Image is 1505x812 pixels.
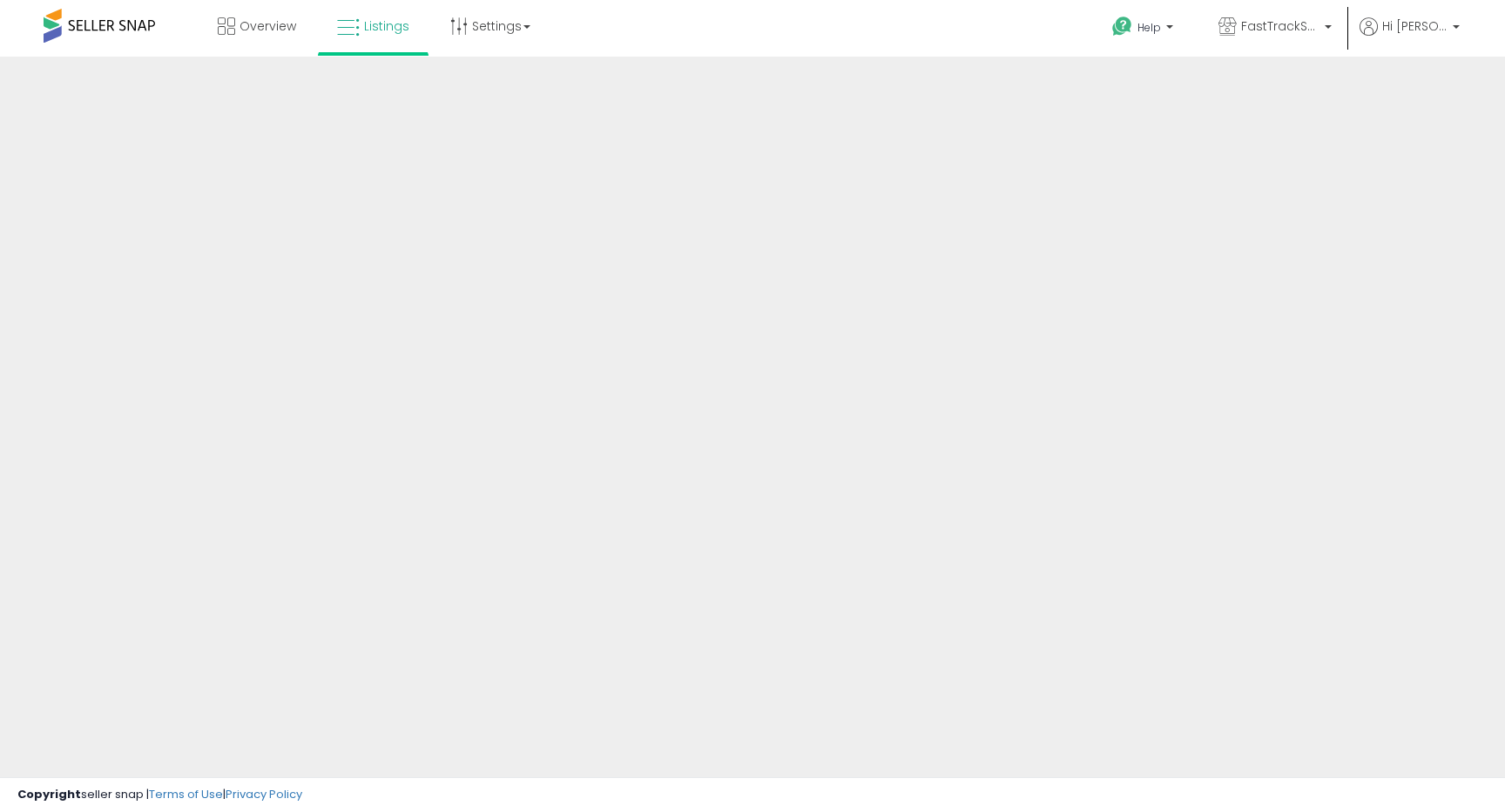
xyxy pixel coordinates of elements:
span: Help [1137,20,1161,35]
span: Overview [240,17,296,35]
span: FastTrackShop [1241,17,1319,35]
a: Help [1098,3,1191,57]
a: Hi [PERSON_NAME] [1360,17,1460,57]
i: Get Help [1111,16,1133,37]
span: Listings [364,17,409,35]
span: Hi [PERSON_NAME] [1382,17,1448,35]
